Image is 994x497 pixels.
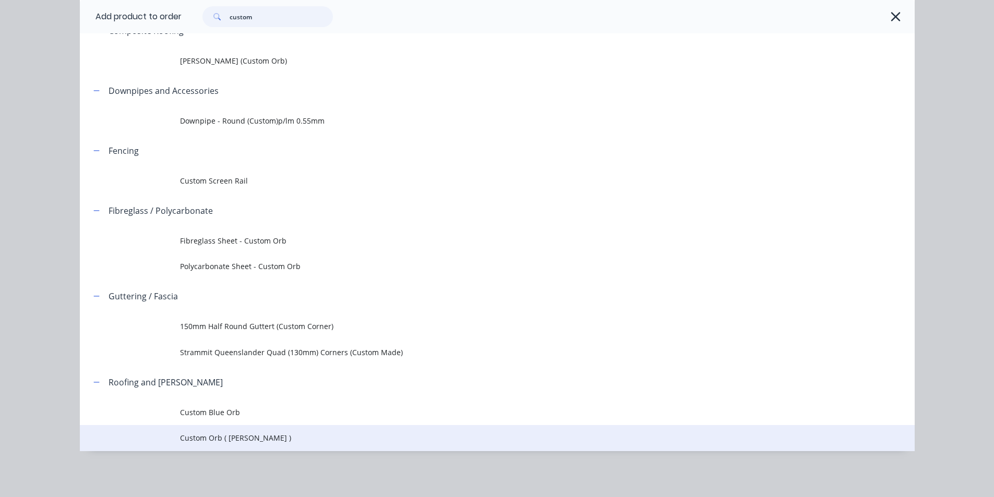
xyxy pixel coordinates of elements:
div: Guttering / Fascia [109,290,178,302]
span: 150mm Half Round Guttert (Custom Corner) [180,321,768,332]
span: Custom Orb ( [PERSON_NAME] ) [180,432,768,443]
div: Fibreglass / Polycarbonate [109,204,213,217]
div: Fencing [109,144,139,157]
span: Custom Screen Rail [180,175,768,186]
span: Strammit Queenslander Quad (130mm) Corners (Custom Made) [180,347,768,358]
span: Polycarbonate Sheet - Custom Orb [180,261,768,272]
input: Search... [230,6,333,27]
div: Roofing and [PERSON_NAME] [109,376,223,389]
span: [PERSON_NAME] (Custom Orb) [180,55,768,66]
span: Fibreglass Sheet - Custom Orb [180,235,768,246]
div: Downpipes and Accessories [109,84,219,97]
span: Custom Blue Orb [180,407,768,418]
span: Downpipe - Round (Custom)p/lm 0.55mm [180,115,768,126]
